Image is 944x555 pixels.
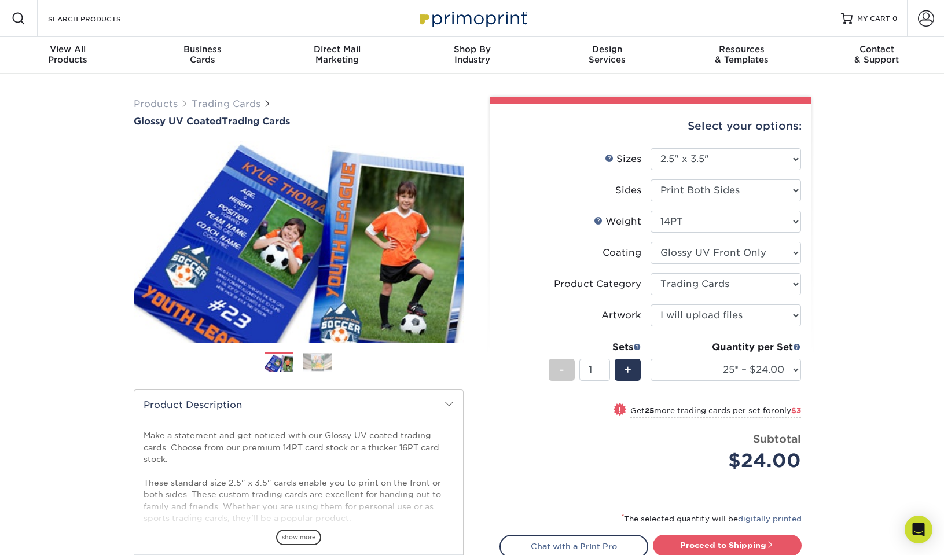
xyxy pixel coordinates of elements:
div: Sides [615,183,641,197]
span: Design [539,44,674,54]
div: Open Intercom Messenger [905,516,932,543]
span: Shop By [405,44,539,54]
div: Quantity per Set [651,340,801,354]
img: Glossy UV Coated 01 [134,128,464,356]
span: Direct Mail [270,44,405,54]
a: Products [134,98,178,109]
small: The selected quantity will be [622,514,802,523]
span: + [624,361,631,378]
img: Trading Cards 02 [303,353,332,371]
span: $3 [791,406,801,415]
div: $24.00 [659,447,801,475]
a: Shop ByIndustry [405,37,539,74]
div: Cards [135,44,270,65]
h1: Trading Cards [134,116,464,127]
span: Glossy UV Coated [134,116,222,127]
img: Trading Cards 01 [265,353,293,373]
div: Marketing [270,44,405,65]
span: Business [135,44,270,54]
a: Contact& Support [809,37,944,74]
a: DesignServices [539,37,674,74]
span: MY CART [857,14,890,24]
strong: Subtotal [753,432,801,445]
div: Weight [594,215,641,229]
span: Resources [674,44,809,54]
small: Get more trading cards per set for [630,406,801,418]
div: Services [539,44,674,65]
input: SEARCH PRODUCTS..... [47,12,160,25]
span: show more [276,530,321,545]
strong: 25 [645,406,654,415]
a: Direct MailMarketing [270,37,405,74]
a: Glossy UV CoatedTrading Cards [134,116,464,127]
div: Coating [603,246,641,260]
span: Contact [809,44,944,54]
span: only [774,406,801,415]
span: ! [618,404,621,416]
div: Sizes [605,152,641,166]
div: Sets [549,340,641,354]
a: Trading Cards [192,98,260,109]
div: Product Category [554,277,641,291]
div: Select your options: [499,104,802,148]
div: Artwork [601,308,641,322]
a: BusinessCards [135,37,270,74]
a: Resources& Templates [674,37,809,74]
span: - [559,361,564,378]
img: Primoprint [414,6,530,31]
div: & Templates [674,44,809,65]
div: & Support [809,44,944,65]
h2: Product Description [134,390,463,420]
span: 0 [892,14,898,23]
div: Industry [405,44,539,65]
a: digitally printed [738,514,802,523]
